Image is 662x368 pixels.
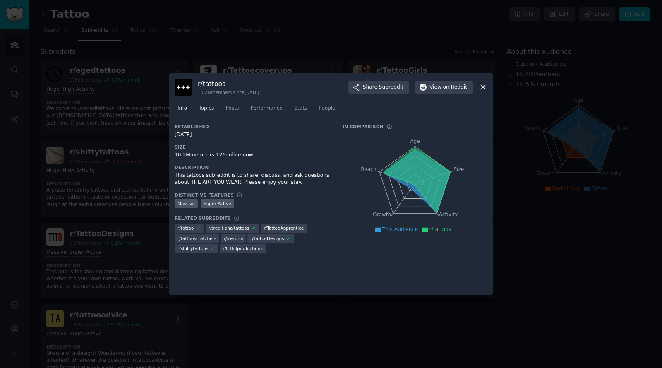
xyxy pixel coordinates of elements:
span: Info [177,105,187,112]
span: Posts [225,105,239,112]
span: Topics [199,105,214,112]
a: Topics [196,102,217,119]
div: This tattoos subreddit is to share, discuss, and ask questions about THE ART YOU WEAR. Please enj... [175,172,331,186]
h3: Description [175,164,331,170]
tspan: Size [453,166,464,172]
span: r/ TattooApprentice [264,225,304,231]
tspan: Age [410,138,420,144]
div: Massive [175,199,198,208]
span: r/ traditionaltattoos [209,225,249,231]
h3: In Comparison [343,124,384,130]
tspan: Reach [361,166,377,172]
div: [DATE] [175,131,331,139]
button: ShareSubreddit [348,81,409,94]
img: tattoos [175,79,192,96]
a: Stats [291,102,310,119]
span: This Audience [382,226,418,232]
a: Posts [223,102,242,119]
div: Super Active [201,199,234,208]
span: Share [363,84,403,91]
span: on Reddit [443,84,467,91]
tspan: Growth [373,212,391,217]
span: r/ TattooDesigns [250,236,284,241]
button: Viewon Reddit [415,81,473,94]
h3: r/ tattoos [198,79,259,88]
span: r/ tattooscratchers [177,236,216,241]
span: People [319,105,336,112]
h3: Related Subreddits [175,215,231,221]
span: r/ h3h3productions [223,245,262,251]
tspan: Activity [439,212,458,217]
a: Info [175,102,190,119]
h3: Established [175,124,331,130]
span: Subreddit [379,84,403,91]
span: r/ shittytattoos [177,245,208,251]
div: 10.2M members, 126 online now [175,152,331,159]
span: r/ irezumi [224,236,243,241]
span: r/tattoos [429,226,451,232]
span: Stats [294,105,307,112]
h3: Distinctive Features [175,192,234,198]
span: r/ tattoo [177,225,194,231]
div: 10.2M members since [DATE] [198,89,259,95]
a: People [316,102,338,119]
h3: Size [175,144,331,150]
span: Performance [250,105,283,112]
span: View [429,84,467,91]
a: Performance [247,102,285,119]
